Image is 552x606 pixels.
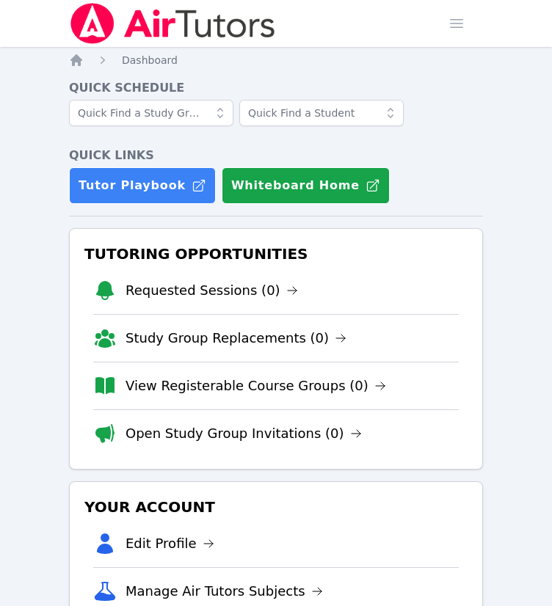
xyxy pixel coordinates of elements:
img: Air Tutors [69,3,277,44]
input: Quick Find a Study Group [69,100,233,126]
h4: Quick Links [69,147,483,164]
h3: Your Account [81,494,471,520]
a: Open Study Group Invitations (0) [126,423,362,444]
button: Whiteboard Home [222,167,390,204]
input: Quick Find a Student [239,100,404,126]
a: View Registerable Course Groups (0) [126,376,386,396]
a: Tutor Playbook [69,167,216,204]
nav: Breadcrumb [69,53,483,67]
span: Dashboard [122,54,178,66]
h3: Tutoring Opportunities [81,241,471,267]
a: Manage Air Tutors Subjects [126,581,323,602]
a: Dashboard [122,53,178,67]
a: Study Group Replacements (0) [126,328,346,348]
a: Edit Profile [126,533,214,554]
a: Requested Sessions (0) [126,280,298,301]
h4: Quick Schedule [69,79,483,97]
